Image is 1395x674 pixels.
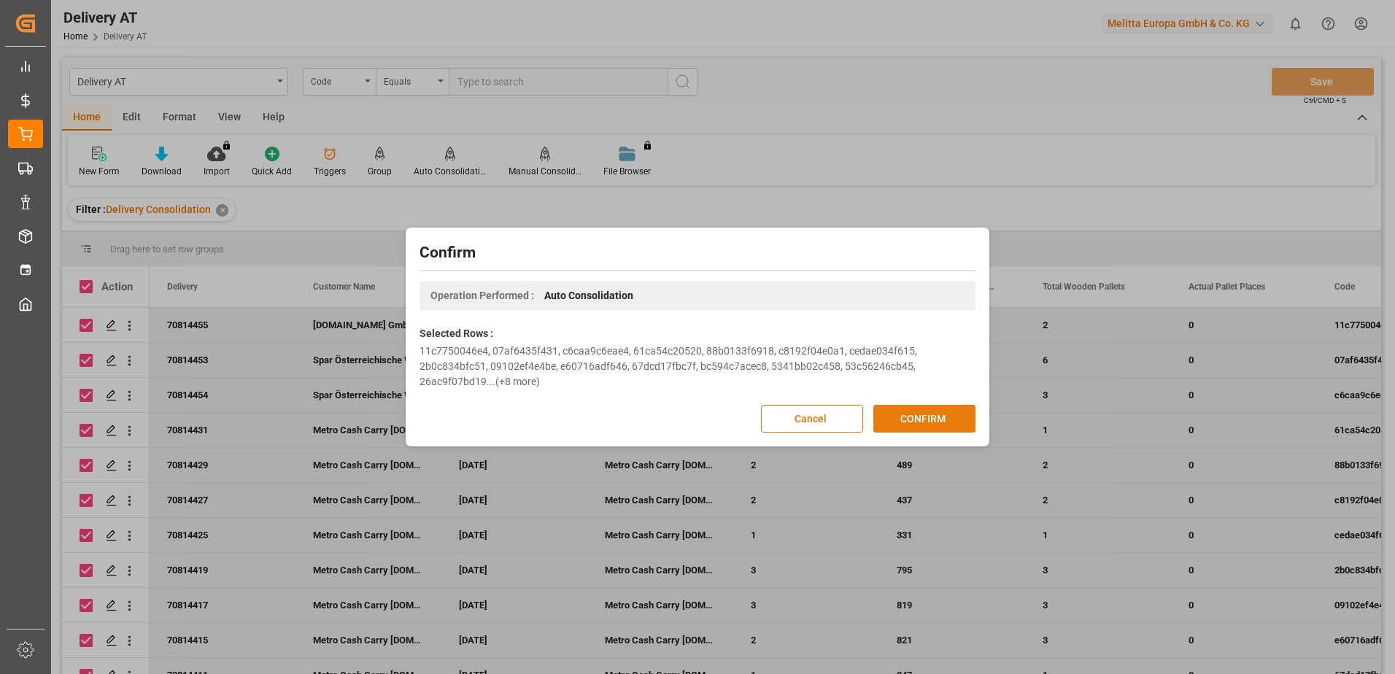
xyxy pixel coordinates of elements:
[420,241,975,265] h2: Confirm
[873,405,975,433] button: CONFIRM
[544,288,633,303] span: Auto Consolidation
[761,405,863,433] button: Cancel
[430,288,534,303] span: Operation Performed :
[420,344,975,390] div: 11c7750046e4, 07af6435f431, c6caa9c6eae4, 61ca54c20520, 88b0133f6918, c8192f04e0a1, cedae034f615,...
[420,326,493,341] label: Selected Rows :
